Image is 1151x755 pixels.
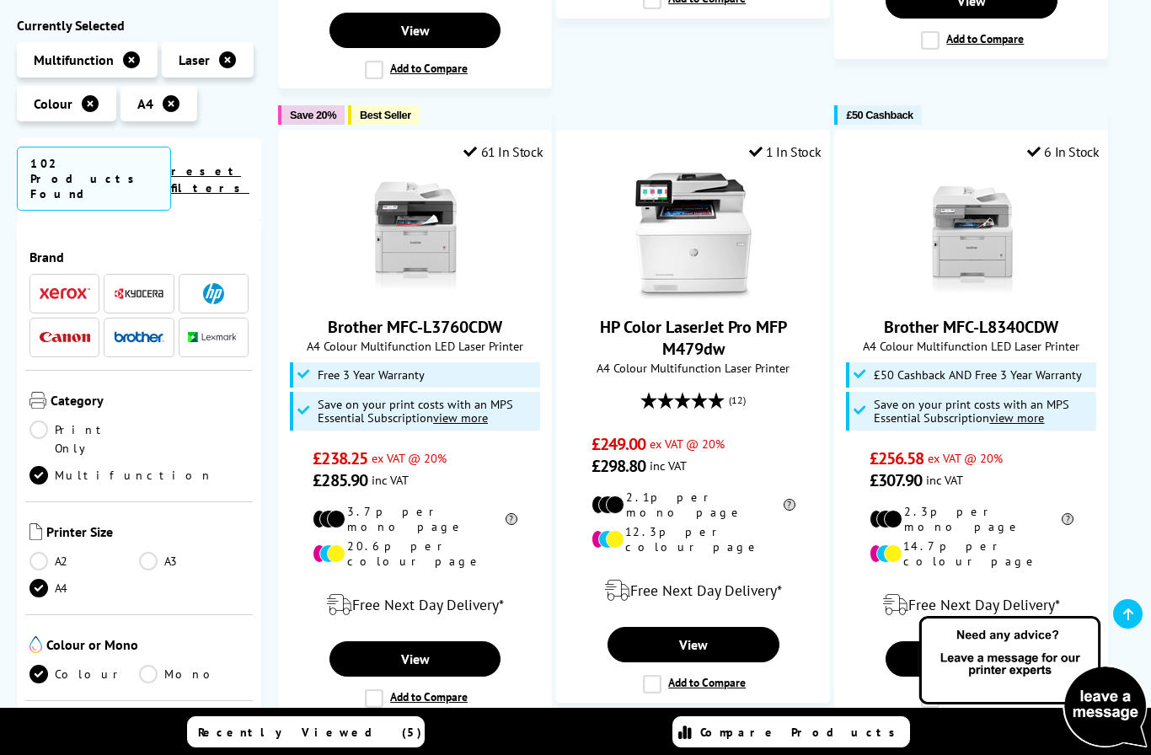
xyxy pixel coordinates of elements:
[348,105,420,125] button: Best Seller
[372,472,409,488] span: inc VAT
[870,469,923,491] span: £307.90
[592,433,646,455] span: £249.00
[365,689,468,708] label: Add to Compare
[989,410,1044,426] u: view more
[34,95,72,112] span: Colour
[1027,143,1100,160] div: 6 In Stock
[313,504,517,534] li: 3.7p per mono page
[318,368,425,382] span: Free 3 Year Warranty
[886,641,1057,677] a: View
[29,579,139,597] a: A4
[650,458,687,474] span: inc VAT
[29,523,42,540] img: Printer Size
[908,173,1035,299] img: Brother MFC-L8340CDW
[565,360,821,376] span: A4 Colour Multifunction Laser Printer
[433,410,488,426] u: view more
[352,173,479,299] img: Brother MFC-L3760CDW
[287,581,543,629] div: modal_delivery
[608,627,779,662] a: View
[40,327,90,348] a: Canon
[139,552,249,570] a: A3
[874,368,1082,382] span: £50 Cashback AND Free 3 Year Warranty
[29,392,46,409] img: Category
[600,316,787,360] a: HP Color LaserJet Pro MFP M479dw
[187,716,425,747] a: Recently Viewed (5)
[328,316,502,338] a: Brother MFC-L3760CDW
[139,665,249,683] a: Mono
[188,327,238,348] a: Lexmark
[29,636,42,653] img: Colour or Mono
[34,51,114,68] span: Multifunction
[834,105,921,125] button: £50 Cashback
[874,396,1069,426] span: Save on your print costs with an MPS Essential Subscription
[114,287,164,300] img: Kyocera
[846,109,913,121] span: £50 Cashback
[915,613,1151,752] img: Open Live Chat window
[329,641,501,677] a: View
[114,327,164,348] a: Brother
[137,95,153,112] span: A4
[565,567,821,614] div: modal_delivery
[870,447,924,469] span: £256.58
[179,51,210,68] span: Laser
[365,61,468,79] label: Add to Compare
[926,472,963,488] span: inc VAT
[114,331,164,343] img: Brother
[40,332,90,343] img: Canon
[188,333,238,343] img: Lexmark
[29,420,139,458] a: Print Only
[672,716,910,747] a: Compare Products
[29,249,249,265] span: Brand
[29,552,139,570] a: A2
[318,396,513,426] span: Save on your print costs with an MPS Essential Subscription
[592,524,795,554] li: 12.3p per colour page
[870,538,1073,569] li: 14.7p per colour page
[352,286,479,303] a: Brother MFC-L3760CDW
[46,636,249,656] span: Colour or Mono
[313,469,367,491] span: £285.90
[843,338,1099,354] span: A4 Colour Multifunction LED Laser Printer
[630,173,757,299] img: HP Color LaserJet Pro MFP M479dw
[329,13,501,48] a: View
[51,392,249,412] span: Category
[650,436,725,452] span: ex VAT @ 20%
[40,288,90,300] img: Xerox
[278,105,345,125] button: Save 20%
[40,283,90,304] a: Xerox
[313,447,367,469] span: £238.25
[928,450,1003,466] span: ex VAT @ 20%
[843,581,1099,629] div: modal_delivery
[372,450,447,466] span: ex VAT @ 20%
[198,725,422,740] span: Recently Viewed (5)
[921,31,1024,50] label: Add to Compare
[29,665,139,683] a: Colour
[884,316,1058,338] a: Brother MFC-L8340CDW
[188,283,238,304] a: HP
[749,143,822,160] div: 1 In Stock
[729,384,746,416] span: (12)
[630,286,757,303] a: HP Color LaserJet Pro MFP M479dw
[17,17,261,34] div: Currently Selected
[17,147,171,211] span: 102 Products Found
[29,466,213,485] a: Multifunction
[287,338,543,354] span: A4 Colour Multifunction LED Laser Printer
[700,725,904,740] span: Compare Products
[46,523,249,543] span: Printer Size
[908,286,1035,303] a: Brother MFC-L8340CDW
[171,163,249,195] a: reset filters
[203,283,224,304] img: HP
[313,538,517,569] li: 20.6p per colour page
[114,283,164,304] a: Kyocera
[463,143,543,160] div: 61 In Stock
[870,504,1073,534] li: 2.3p per mono page
[592,455,646,477] span: £298.80
[643,675,746,693] label: Add to Compare
[360,109,411,121] span: Best Seller
[290,109,336,121] span: Save 20%
[592,490,795,520] li: 2.1p per mono page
